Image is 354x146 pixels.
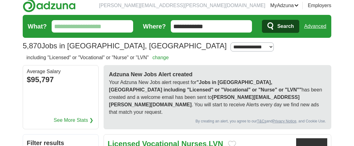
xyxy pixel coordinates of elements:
[109,118,326,124] div: By creating an alert, you agree to our and , and Cookie Use.
[27,74,95,85] div: $95,797
[257,119,266,123] a: T&Cs
[143,22,166,31] label: Where?
[99,2,265,9] li: [PERSON_NAME][EMAIL_ADDRESS][PERSON_NAME][DOMAIN_NAME]
[270,2,299,9] a: MyAdzuna
[109,79,326,116] p: Your Adzuna New Jobs alert request for has been created and a welcome email has been sent to . Yo...
[23,40,41,51] span: 5,870
[109,80,301,92] strong: "Jobs in [GEOGRAPHIC_DATA], [GEOGRAPHIC_DATA] including "Licensed" or "Vocational" or "Nurse" or ...
[54,117,94,124] a: See More Stats ❯
[304,20,326,33] a: Advanced
[26,54,169,61] h2: including "Licensed" or "Vocational" or "Nurse" or "LVN"
[23,42,227,50] h1: Jobs in [GEOGRAPHIC_DATA], [GEOGRAPHIC_DATA]
[152,55,169,60] a: change
[27,69,95,74] div: Average Salary
[272,119,296,123] a: Privacy Notice
[308,2,331,9] a: Employers
[262,20,299,33] button: Search
[109,70,326,79] h2: Adzuna New Jobs Alert created
[277,20,294,33] span: Search
[28,22,47,31] label: What?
